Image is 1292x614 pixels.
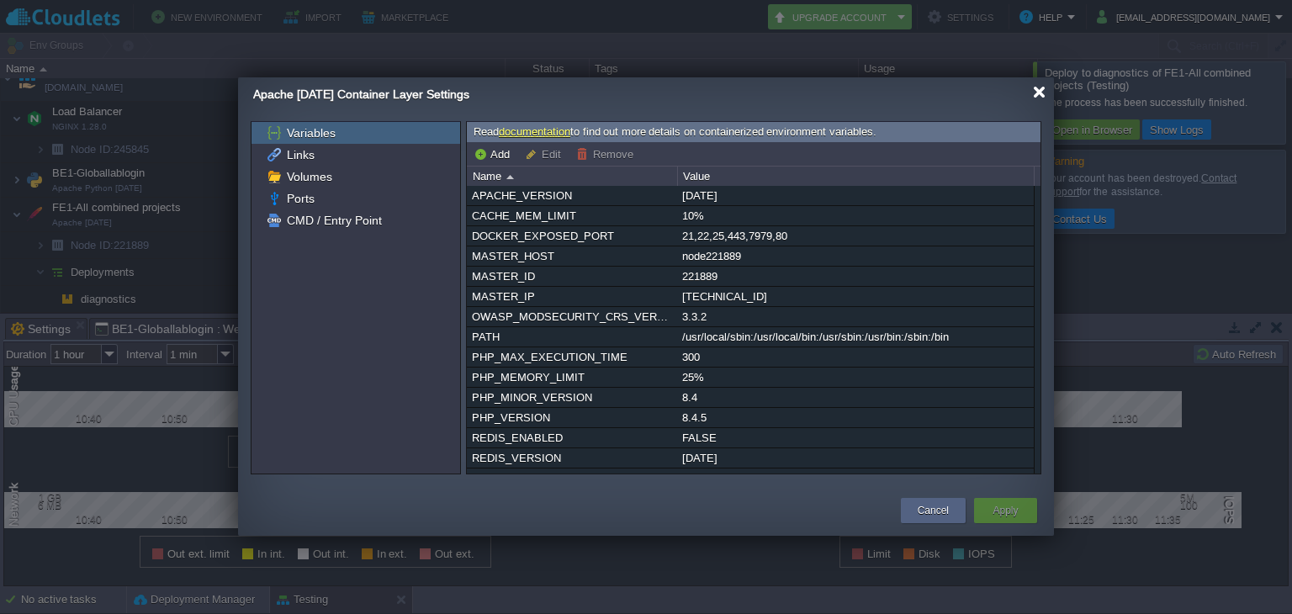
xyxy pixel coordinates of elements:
[468,267,676,286] div: MASTER_ID
[918,502,949,519] button: Cancel
[678,347,1033,367] div: 300
[283,125,338,140] a: Variables
[468,186,676,205] div: APACHE_VERSION
[474,146,515,161] button: Add
[283,169,335,184] a: Volumes
[576,146,638,161] button: Remove
[468,246,676,266] div: MASTER_HOST
[678,287,1033,306] div: [TECHNICAL_ID]
[678,186,1033,205] div: [DATE]
[468,428,676,447] div: REDIS_ENABLED
[468,448,676,468] div: REDIS_VERSION
[678,327,1033,347] div: /usr/local/sbin:/usr/local/bin:/usr/sbin:/usr/bin:/sbin:/bin
[679,167,1034,186] div: Value
[678,468,1033,488] div: /var/www/webroot
[468,287,676,306] div: MASTER_IP
[468,226,676,246] div: DOCKER_EXPOSED_PORT
[468,368,676,387] div: PHP_MEMORY_LIMIT
[678,388,1033,407] div: 8.4
[525,146,566,161] button: Edit
[678,226,1033,246] div: 21,22,25,443,7979,80
[678,408,1033,427] div: 8.4.5
[468,307,676,326] div: OWASP_MODSECURITY_CRS_VERSION
[678,448,1033,468] div: [DATE]
[678,246,1033,266] div: node221889
[993,502,1018,519] button: Apply
[678,307,1033,326] div: 3.3.2
[678,428,1033,447] div: FALSE
[468,388,676,407] div: PHP_MINOR_VERSION
[253,87,469,101] span: Apache [DATE] Container Layer Settings
[467,122,1040,143] div: Read to find out more details on containerized environment variables.
[678,267,1033,286] div: 221889
[283,191,317,206] a: Ports
[678,206,1033,225] div: 10%
[468,468,676,488] div: WEBROOT
[468,327,676,347] div: PATH
[468,408,676,427] div: PHP_VERSION
[283,147,317,162] a: Links
[469,167,677,186] div: Name
[678,368,1033,387] div: 25%
[499,125,570,138] a: documentation
[283,213,384,228] a: CMD / Entry Point
[468,347,676,367] div: PHP_MAX_EXECUTION_TIME
[468,206,676,225] div: CACHE_MEM_LIMIT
